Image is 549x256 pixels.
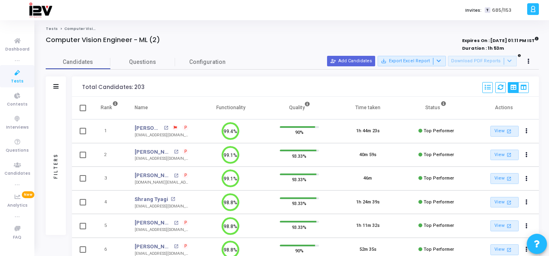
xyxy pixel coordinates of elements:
[189,58,226,66] span: Configuration
[174,244,178,249] mat-icon: open_in_new
[196,97,265,119] th: Functionality
[485,7,490,13] span: T
[356,199,380,206] div: 1h 24m 39s
[506,175,513,182] mat-icon: open_in_new
[521,126,532,137] button: Actions
[184,243,187,250] span: P
[355,103,380,112] div: Time taken
[4,170,30,177] span: Candidates
[521,220,532,232] button: Actions
[492,7,511,14] span: 685/1153
[135,171,172,180] a: [PERSON_NAME]
[424,223,454,228] span: Top Performer
[330,58,336,64] mat-icon: person_add_alt
[184,148,187,155] span: P
[462,45,504,51] strong: Duration : 1h 53m
[7,202,27,209] span: Analytics
[135,103,148,112] div: Name
[424,199,454,205] span: Top Performer
[490,150,519,161] a: View
[184,172,187,179] span: P
[13,234,21,241] span: FAQ
[11,78,23,85] span: Tests
[327,56,375,66] button: Add Candidates
[46,36,160,44] h4: Computer Vision Engineer - ML (2)
[29,2,52,18] img: logo
[506,151,513,158] mat-icon: open_in_new
[521,244,532,256] button: Actions
[164,126,168,130] mat-icon: open_in_new
[462,35,539,44] strong: Expires On : [DATE] 01:11 PM IST
[424,247,454,252] span: Top Performer
[92,97,127,119] th: Rank
[506,128,513,135] mat-icon: open_in_new
[184,125,187,131] span: P
[6,124,29,131] span: Interviews
[490,126,519,137] a: View
[359,246,376,253] div: 52m 35s
[490,244,519,255] a: View
[424,128,454,133] span: Top Performer
[363,175,372,182] div: 46m
[82,84,144,91] div: Total Candidates: 203
[381,58,386,64] mat-icon: save_alt
[506,246,513,253] mat-icon: open_in_new
[292,199,306,207] span: 93.33%
[135,180,188,186] div: [DOMAIN_NAME][EMAIL_ADDRESS][DOMAIN_NAME]
[135,132,188,138] div: [EMAIL_ADDRESS][DOMAIN_NAME]
[174,221,178,225] mat-icon: open_in_new
[448,56,517,66] button: Download PDF Reports
[184,220,187,226] span: P
[521,173,532,184] button: Actions
[490,173,519,184] a: View
[135,203,188,209] div: [EMAIL_ADDRESS][DOMAIN_NAME]
[359,152,376,159] div: 40m 59s
[295,128,304,136] span: 90%
[92,143,127,167] td: 2
[110,58,175,66] span: Questions
[52,121,59,210] div: Filters
[465,7,481,14] label: Invites:
[292,223,306,231] span: 93.33%
[356,222,380,229] div: 1h 11m 32s
[508,82,529,93] div: View Options
[135,195,168,203] a: Shrang Tyagi
[92,190,127,214] td: 4
[46,58,110,66] span: Candidates
[490,220,519,231] a: View
[292,176,306,184] span: 93.33%
[174,150,178,154] mat-icon: open_in_new
[7,101,27,108] span: Contests
[135,219,172,227] a: [PERSON_NAME]
[92,214,127,238] td: 5
[521,149,532,161] button: Actions
[506,199,513,206] mat-icon: open_in_new
[46,26,539,32] nav: breadcrumb
[6,147,29,154] span: Questions
[471,97,539,119] th: Actions
[521,197,532,208] button: Actions
[265,97,334,119] th: Quality
[22,191,34,198] span: New
[5,46,30,53] span: Dashboard
[378,56,446,66] button: Export Excel Report
[424,176,454,181] span: Top Performer
[174,173,178,178] mat-icon: open_in_new
[292,152,306,160] span: 93.33%
[135,243,172,251] a: [PERSON_NAME]
[356,128,380,135] div: 1h 44m 23s
[490,197,519,208] a: View
[135,227,188,233] div: [EMAIL_ADDRESS][DOMAIN_NAME]
[46,26,58,31] a: Tests
[135,148,172,156] a: [PERSON_NAME]
[135,124,162,132] a: [PERSON_NAME]
[424,152,454,157] span: Top Performer
[171,197,175,201] mat-icon: open_in_new
[92,167,127,190] td: 3
[135,156,188,162] div: [EMAIL_ADDRESS][DOMAIN_NAME]
[402,97,470,119] th: Status
[506,222,513,229] mat-icon: open_in_new
[92,119,127,143] td: 1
